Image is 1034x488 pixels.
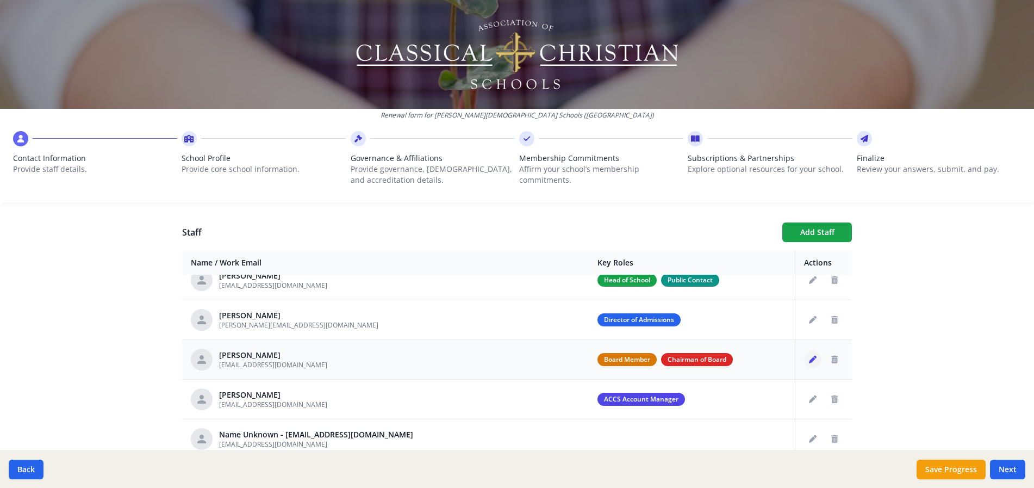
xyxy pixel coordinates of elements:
[857,153,1021,164] span: Finalize
[826,351,843,368] button: Delete staff
[219,310,378,321] div: [PERSON_NAME]
[219,320,378,330] span: [PERSON_NAME][EMAIL_ADDRESS][DOMAIN_NAME]
[597,353,657,366] span: Board Member
[519,164,683,186] p: Affirm your school’s membership commitments.
[219,429,413,440] div: Name Unknown - [EMAIL_ADDRESS][DOMAIN_NAME]
[13,164,177,175] p: Provide staff details.
[182,226,774,239] h1: Staff
[804,311,821,329] button: Edit staff
[804,430,821,448] button: Edit staff
[219,281,327,290] span: [EMAIL_ADDRESS][DOMAIN_NAME]
[990,460,1025,479] button: Next
[661,353,733,366] span: Chairman of Board
[219,350,327,361] div: [PERSON_NAME]
[589,251,795,275] th: Key Roles
[804,391,821,408] button: Edit staff
[661,274,719,287] span: Public Contact
[351,164,515,186] p: Provide governance, [DEMOGRAPHIC_DATA], and accreditation details.
[219,440,327,449] span: [EMAIL_ADDRESS][DOMAIN_NAME]
[519,153,683,164] span: Membership Commitments
[182,164,346,175] p: Provide core school information.
[826,271,843,289] button: Delete staff
[795,251,852,275] th: Actions
[219,270,327,281] div: [PERSON_NAME]
[804,271,821,289] button: Edit staff
[182,153,346,164] span: School Profile
[782,223,852,242] button: Add Staff
[354,16,680,92] img: Logo
[688,153,852,164] span: Subscriptions & Partnerships
[597,274,657,287] span: Head of School
[688,164,852,175] p: Explore optional resources for your school.
[182,251,589,275] th: Name / Work Email
[826,430,843,448] button: Delete staff
[917,460,986,479] button: Save Progress
[857,164,1021,175] p: Review your answers, submit, and pay.
[219,400,327,409] span: [EMAIL_ADDRESS][DOMAIN_NAME]
[9,460,43,479] button: Back
[826,391,843,408] button: Delete staff
[219,360,327,369] span: [EMAIL_ADDRESS][DOMAIN_NAME]
[597,313,681,326] span: Director of Admissions
[351,153,515,164] span: Governance & Affiliations
[219,390,327,400] div: [PERSON_NAME]
[804,351,821,368] button: Edit staff
[13,153,177,164] span: Contact Information
[597,393,685,406] span: ACCS Account Manager
[826,311,843,329] button: Delete staff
